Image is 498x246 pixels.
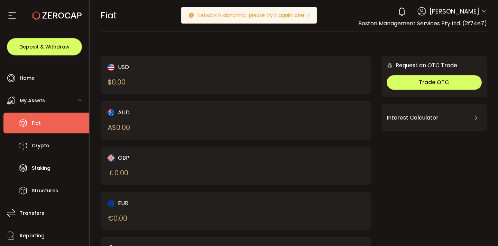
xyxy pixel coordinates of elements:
div: Interest Calculator [387,109,482,126]
span: Structures [32,186,58,196]
span: Crypto [32,141,49,151]
span: Transfers [20,208,44,218]
span: Trade OTC [419,78,449,86]
p: Network is abnormal, please try it again later. [197,13,311,18]
span: Boston Management Services Pty Ltd. (2f74e7) [358,19,487,27]
span: Staking [32,163,50,173]
span: [PERSON_NAME] [430,7,479,16]
iframe: Chat Widget [463,213,498,246]
span: Fiat [101,9,117,21]
img: usd_portfolio.svg [108,64,114,71]
button: Trade OTC [387,75,482,90]
span: My Assets [20,96,45,106]
div: $ 0.00 [108,77,126,87]
div: A$ 0.00 [108,122,130,133]
img: gbp_portfolio.svg [108,155,114,161]
img: eur_portfolio.svg [108,200,114,207]
img: aud_portfolio.svg [108,109,114,116]
img: 6nGpN7MZ9FLuBP83NiajKbTRY4UzlzQtBKtCrLLspmCkSvCZHBKvY3NxgQaT5JnOQREvtQ257bXeeSTueZfAPizblJ+Fe8JwA... [387,62,393,69]
div: AUD [108,108,223,117]
div: USD [108,63,223,71]
div: ￡ 0.00 [108,168,128,178]
button: Deposit & Withdraw [7,38,82,55]
span: Deposit & Withdraw [19,44,70,49]
div: GBP [108,153,223,162]
div: € 0.00 [108,213,127,223]
span: Fiat [32,118,41,128]
div: EUR [108,199,223,208]
span: Reporting [20,231,45,241]
div: Request an OTC Trade [381,61,457,70]
span: Home [20,73,35,83]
